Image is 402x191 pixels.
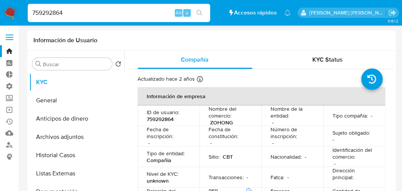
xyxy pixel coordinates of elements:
p: Tipo de entidad : [147,150,185,157]
button: Volver al orden por defecto [115,61,121,69]
span: s [186,9,188,16]
p: unknown [147,177,169,184]
th: Información de empresa [138,87,385,105]
input: Buscar usuario o caso... [28,8,210,18]
span: Alt [176,9,182,16]
p: - [148,140,150,146]
span: Accesos rápidos [234,9,277,17]
p: 759292864 [147,116,174,123]
p: - [305,153,306,160]
p: - [287,174,289,181]
p: - [371,112,372,119]
button: Listas Externas [29,164,124,183]
p: - [332,136,334,143]
button: Historial Casos [29,146,124,164]
p: Número de inscripción : [271,126,314,140]
p: - [334,160,336,167]
button: Buscar [35,61,41,67]
p: Fatca : [271,174,284,181]
button: General [29,91,124,110]
p: - [272,140,274,146]
p: Actualizado hace 2 años [138,75,195,83]
p: Nivel de KYC : [147,170,178,177]
p: - [210,140,212,146]
a: Salir [388,9,396,17]
p: Sujeto obligado : [332,129,370,136]
p: Sitio : [209,153,220,160]
p: CBT [223,153,233,160]
p: Identificación del comercio : [332,146,376,160]
button: KYC [29,73,124,91]
span: KYC Status [312,55,343,64]
p: marianela.tarsia@mercadolibre.com [309,9,386,16]
p: Dirección principal : [332,167,376,181]
p: - [247,174,248,181]
p: ID de usuario : [147,109,179,116]
button: Anticipos de dinero [29,110,124,128]
input: Buscar [43,61,109,68]
span: Compañía [181,55,209,64]
p: Compañia [147,157,171,164]
p: - [272,119,274,126]
button: Archivos adjuntos [29,128,124,146]
h1: Información de Usuario [33,37,97,44]
p: Tipo compañía : [332,112,368,119]
p: Nombre de la entidad : [271,105,314,119]
p: ZOHONG [210,119,233,126]
p: Fecha de inscripción : [147,126,190,140]
p: Nombre del comercio : [209,105,252,119]
p: Fecha de constitución : [209,126,252,140]
p: Transacciones : [209,174,244,181]
p: Nacionalidad : [271,153,302,160]
a: Notificaciones [284,10,291,16]
button: search-icon [192,8,207,18]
